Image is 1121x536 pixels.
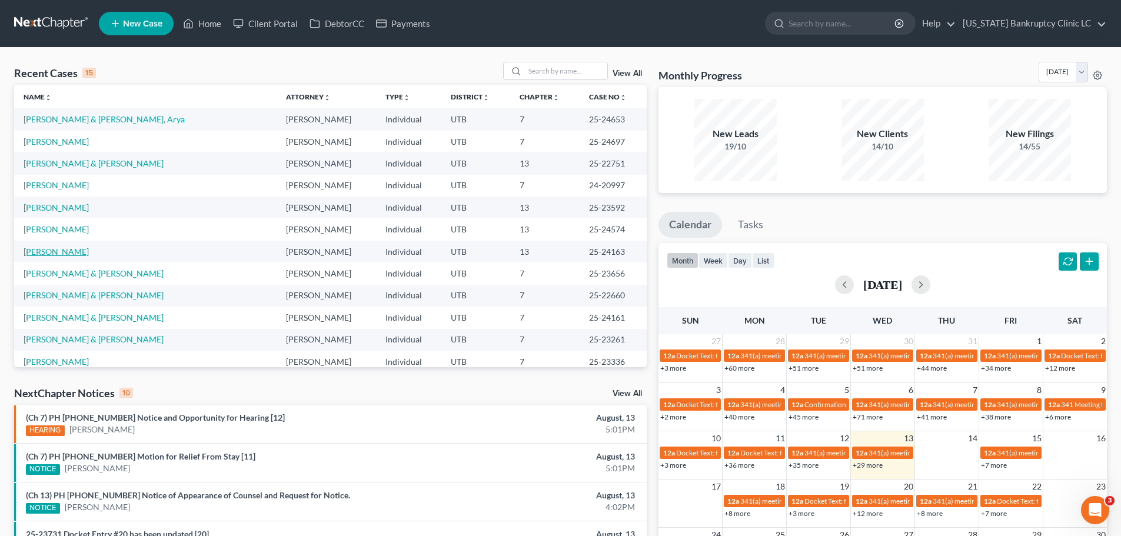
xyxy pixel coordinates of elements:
[804,497,933,505] span: Docket Text: for Crystal [PERSON_NAME]
[553,94,560,101] i: unfold_more
[752,252,774,268] button: list
[277,262,376,284] td: [PERSON_NAME]
[676,448,844,457] span: Docket Text: for [PERSON_NAME] & [PERSON_NAME]
[277,307,376,328] td: [PERSON_NAME]
[1100,334,1107,348] span: 2
[727,212,774,238] a: Tasks
[727,351,739,360] span: 12a
[177,13,227,34] a: Home
[510,307,580,328] td: 7
[403,94,410,101] i: unfold_more
[972,383,979,397] span: 7
[789,364,819,372] a: +51 more
[82,68,96,78] div: 15
[920,351,932,360] span: 12a
[580,329,647,351] td: 25-23261
[510,262,580,284] td: 7
[451,92,490,101] a: Districtunfold_more
[667,252,698,268] button: month
[69,424,135,435] a: [PERSON_NAME]
[789,412,819,421] a: +45 more
[663,400,675,409] span: 12a
[376,262,441,284] td: Individual
[510,131,580,152] td: 7
[724,364,754,372] a: +60 more
[804,448,996,457] span: 341(a) meeting for [DEMOGRAPHIC_DATA][PERSON_NAME]
[440,462,635,474] div: 5:01PM
[1095,480,1107,494] span: 23
[24,312,164,322] a: [PERSON_NAME] & [PERSON_NAME]
[841,141,924,152] div: 14/10
[981,461,1007,470] a: +7 more
[613,389,642,398] a: View All
[376,175,441,197] td: Individual
[727,448,739,457] span: 12a
[24,92,52,101] a: Nameunfold_more
[277,329,376,351] td: [PERSON_NAME]
[804,400,939,409] span: Confirmation Hearing for [PERSON_NAME]
[804,351,918,360] span: 341(a) meeting for [PERSON_NAME]
[774,431,786,445] span: 11
[663,351,675,360] span: 12a
[789,461,819,470] a: +35 more
[123,19,162,28] span: New Case
[676,400,844,409] span: Docket Text: for [PERSON_NAME] & [PERSON_NAME]
[441,351,510,372] td: UTB
[510,285,580,307] td: 7
[376,285,441,307] td: Individual
[24,357,89,367] a: [PERSON_NAME]
[510,152,580,174] td: 13
[510,218,580,240] td: 13
[580,262,647,284] td: 25-23656
[441,285,510,307] td: UTB
[724,509,750,518] a: +8 more
[24,202,89,212] a: [PERSON_NAME]
[24,224,89,234] a: [PERSON_NAME]
[903,431,914,445] span: 13
[903,334,914,348] span: 30
[957,13,1106,34] a: [US_STATE] Bankruptcy Clinic LC
[1031,431,1043,445] span: 15
[1036,383,1043,397] span: 8
[376,152,441,174] td: Individual
[26,490,350,500] a: (Ch 13) PH [PHONE_NUMBER] Notice of Appearance of Counsel and Request for Notice.
[286,92,331,101] a: Attorneyunfold_more
[277,108,376,130] td: [PERSON_NAME]
[441,152,510,174] td: UTB
[304,13,370,34] a: DebtorCC
[1048,351,1060,360] span: 12a
[789,509,814,518] a: +3 more
[740,497,916,505] span: 341(a) meeting for [PERSON_NAME] & [PERSON_NAME]
[740,351,854,360] span: 341(a) meeting for [PERSON_NAME]
[324,94,331,101] i: unfold_more
[580,131,647,152] td: 25-24697
[779,383,786,397] span: 4
[715,383,722,397] span: 3
[917,412,947,421] a: +41 more
[440,412,635,424] div: August, 13
[510,351,580,372] td: 7
[613,69,642,78] a: View All
[916,13,956,34] a: Help
[24,334,164,344] a: [PERSON_NAME] & [PERSON_NAME]
[441,329,510,351] td: UTB
[620,94,627,101] i: unfold_more
[981,509,1007,518] a: +7 more
[441,131,510,152] td: UTB
[277,241,376,262] td: [PERSON_NAME]
[483,94,490,101] i: unfold_more
[920,497,932,505] span: 12a
[1081,496,1109,524] iframe: Intercom live chat
[510,241,580,262] td: 13
[856,400,867,409] span: 12a
[660,364,686,372] a: +3 more
[727,497,739,505] span: 12a
[580,351,647,372] td: 25-23336
[663,448,675,457] span: 12a
[989,127,1071,141] div: New Filings
[24,247,89,257] a: [PERSON_NAME]
[441,307,510,328] td: UTB
[385,92,410,101] a: Typeunfold_more
[65,462,130,474] a: [PERSON_NAME]
[24,114,185,124] a: [PERSON_NAME] & [PERSON_NAME], Arya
